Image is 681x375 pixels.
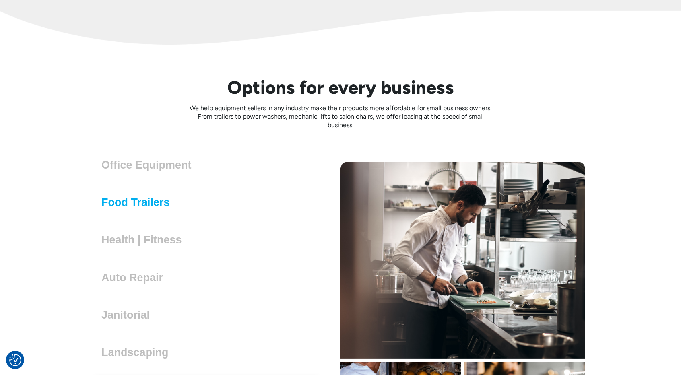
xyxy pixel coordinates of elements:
h3: Auto Repair [101,272,169,284]
h3: Office Equipment [101,159,198,171]
p: We help equipment sellers in any industry make their products more affordable for small business ... [186,104,495,129]
button: Consent Preferences [9,354,21,366]
h2: Options for every business [186,77,495,98]
h3: Health | Fitness [101,234,188,246]
h3: Janitorial [101,309,156,321]
h3: Food Trailers [101,196,176,208]
h3: Landscaping [101,346,175,359]
img: Revisit consent button [9,354,21,366]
